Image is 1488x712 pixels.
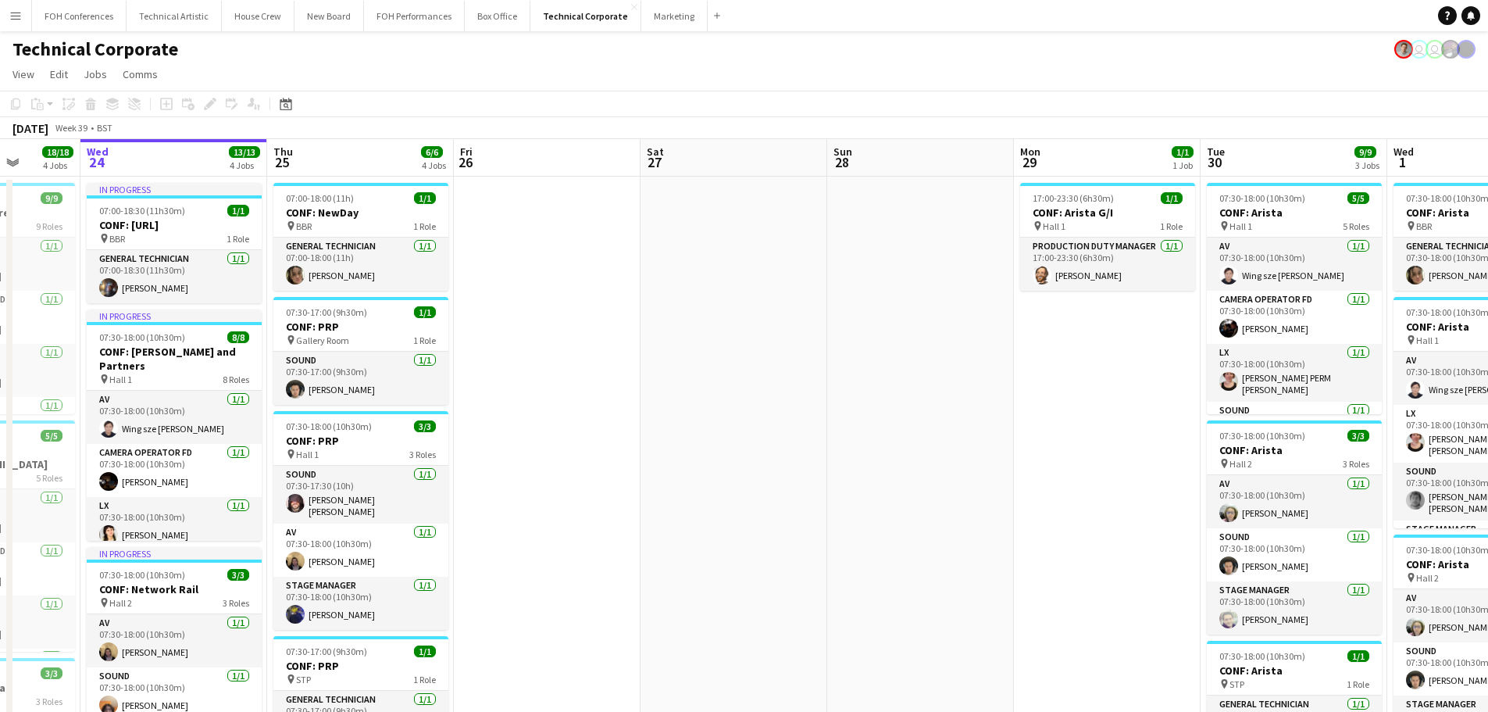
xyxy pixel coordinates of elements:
[465,1,530,31] button: Box Office
[116,64,164,84] a: Comms
[77,64,113,84] a: Jobs
[294,1,364,31] button: New Board
[530,1,641,31] button: Technical Corporate
[50,67,68,81] span: Edit
[84,67,107,81] span: Jobs
[1410,40,1429,59] app-user-avatar: Liveforce Admin
[222,1,294,31] button: House Crew
[12,67,34,81] span: View
[641,1,708,31] button: Marketing
[44,64,74,84] a: Edit
[12,120,48,136] div: [DATE]
[52,122,91,134] span: Week 39
[12,38,178,61] h1: Technical Corporate
[1457,40,1476,59] app-user-avatar: Gabrielle Barr
[97,122,112,134] div: BST
[364,1,465,31] button: FOH Performances
[1441,40,1460,59] app-user-avatar: Zubair PERM Dhalla
[1394,40,1413,59] app-user-avatar: Tom PERM Jeyes
[1426,40,1444,59] app-user-avatar: Liveforce Admin
[6,64,41,84] a: View
[123,67,158,81] span: Comms
[127,1,222,31] button: Technical Artistic
[32,1,127,31] button: FOH Conferences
